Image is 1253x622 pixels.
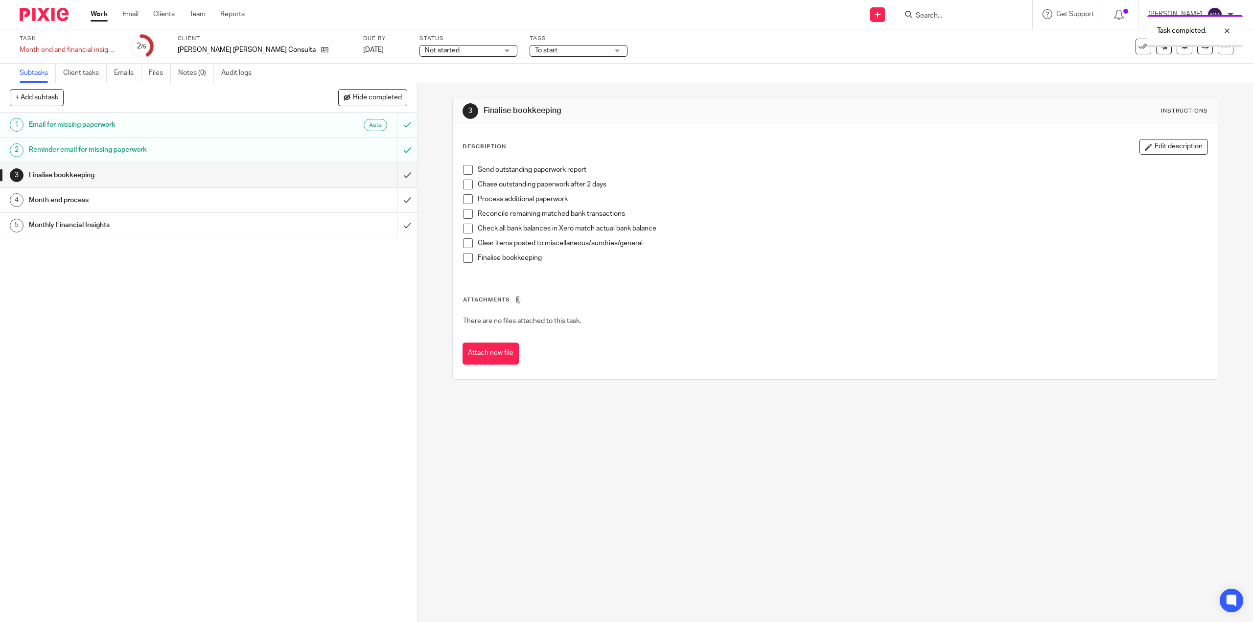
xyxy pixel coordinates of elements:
button: Hide completed [338,89,407,106]
div: 2 [10,143,23,157]
img: Pixie [20,8,69,21]
p: Process additional paperwork [478,194,1207,204]
a: Clients [153,9,175,19]
a: Client tasks [63,64,107,83]
div: 5 [10,219,23,232]
p: Check all bank balances in Xero match actual bank balance [478,224,1207,233]
div: 4 [10,193,23,207]
label: Client [178,35,351,43]
h1: Email for missing paperwork [29,117,268,132]
a: Email [122,9,139,19]
p: Description [463,143,506,151]
small: /5 [141,44,146,49]
a: Audit logs [221,64,259,83]
h1: Month end process [29,193,268,207]
div: Auto [364,119,387,131]
p: Send outstanding paperwork report [478,165,1207,175]
p: Clear items posted to miscellaneous/sundries/general [478,238,1207,248]
div: Month end and financial insights [20,45,117,55]
h1: Monthly Financial Insights [29,218,268,232]
label: Task [20,35,117,43]
h1: Finalise bookkeeping [484,106,856,116]
img: svg%3E [1207,7,1223,23]
a: Emails [114,64,141,83]
span: [DATE] [363,46,384,53]
div: 2 [137,41,146,52]
button: Edit description [1139,139,1208,155]
span: Hide completed [353,94,402,102]
label: Status [419,35,517,43]
a: Team [189,9,206,19]
label: Due by [363,35,407,43]
a: Notes (0) [178,64,214,83]
span: Not started [425,47,460,54]
button: + Add subtask [10,89,64,106]
span: Attachments [463,297,510,302]
p: Chase outstanding paperwork after 2 days [478,180,1207,189]
p: [PERSON_NAME] [PERSON_NAME] Consultancy Ltd [178,45,316,55]
div: 1 [10,118,23,132]
label: Tags [530,35,627,43]
div: Instructions [1161,107,1208,115]
div: 3 [10,168,23,182]
div: 3 [463,103,478,119]
h1: Reminder email for missing paperwork [29,142,268,157]
p: Reconcile remaining matched bank transactions [478,209,1207,219]
a: Reports [220,9,245,19]
a: Files [149,64,171,83]
button: Attach new file [463,343,519,365]
p: Finalise bookkeeping [478,253,1207,263]
a: Subtasks [20,64,56,83]
h1: Finalise bookkeeping [29,168,268,183]
a: Work [91,9,108,19]
p: Task completed. [1157,26,1207,36]
span: To start [535,47,557,54]
span: There are no files attached to this task. [463,318,581,324]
